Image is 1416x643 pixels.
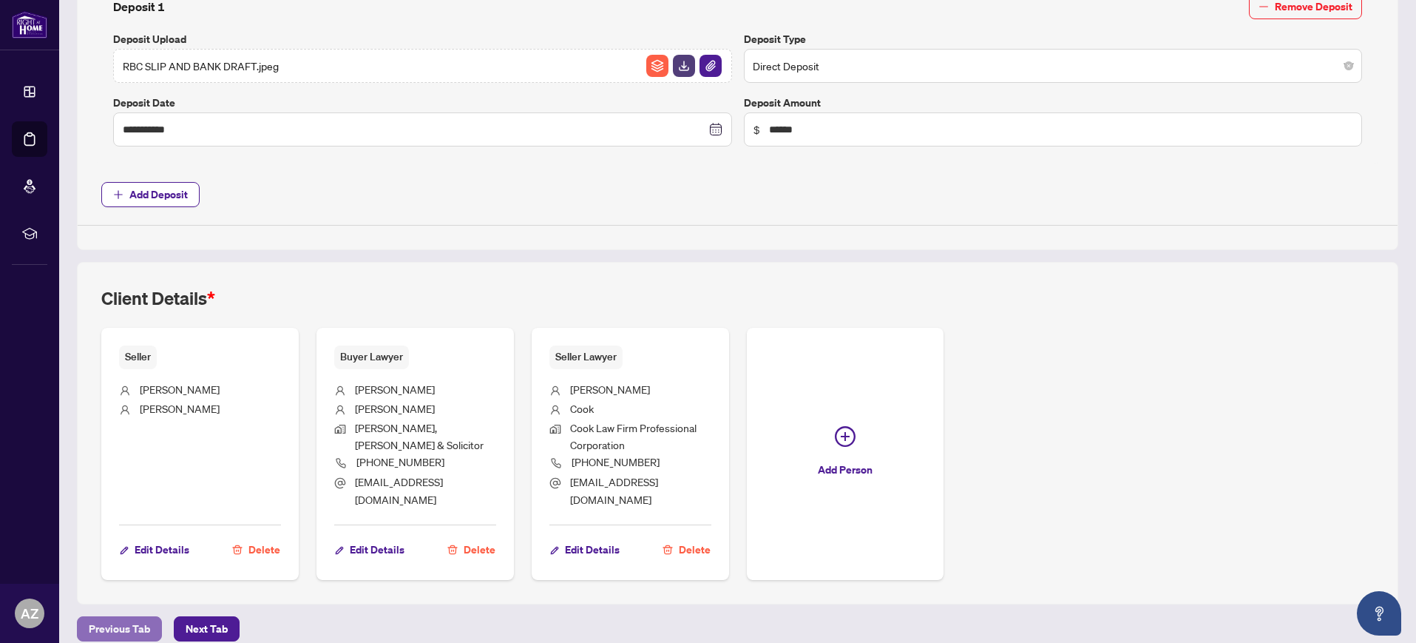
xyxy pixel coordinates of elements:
button: Delete [662,537,711,562]
button: Add Person [747,328,944,580]
label: Deposit Date [113,95,732,111]
span: [PERSON_NAME] [570,383,650,396]
button: File Attachement [699,54,722,78]
span: [EMAIL_ADDRESS][DOMAIN_NAME] [355,475,443,505]
span: Buyer Lawyer [334,346,409,368]
span: Seller Lawyer [549,346,623,368]
span: minus [1259,1,1269,12]
button: Edit Details [119,537,190,562]
span: Seller [119,346,157,368]
img: File Attachement [699,55,722,77]
span: Delete [679,538,711,562]
span: Delete [248,538,280,562]
span: Cook Law Firm Professional Corporation [570,421,697,451]
span: Edit Details [135,538,189,562]
span: Delete [464,538,495,562]
span: [PHONE_NUMBER] [572,455,660,468]
button: Delete [231,537,281,562]
span: Previous Tab [89,617,150,641]
span: RBC SLIP AND BANK DRAFT.jpeg [123,58,279,74]
button: File Archive [646,54,669,78]
span: AZ [21,603,38,624]
span: Next Tab [186,617,228,641]
span: Cook [570,402,594,415]
button: Previous Tab [77,616,162,642]
img: logo [12,11,47,38]
label: Deposit Upload [113,31,732,47]
span: [PERSON_NAME] [140,402,220,415]
span: [PHONE_NUMBER] [356,455,444,468]
h2: Client Details [101,286,215,310]
span: Edit Details [350,538,404,562]
button: Next Tab [174,616,240,642]
img: File Download [673,55,695,77]
img: File Archive [646,55,668,77]
span: [PERSON_NAME] [140,383,220,396]
span: Edit Details [565,538,620,562]
button: File Download [672,54,696,78]
span: close-circle [1344,61,1353,70]
button: Delete [447,537,496,562]
span: Add Person [818,458,873,482]
span: plus [113,189,123,200]
span: [PERSON_NAME] [355,383,435,396]
button: Edit Details [549,537,620,562]
span: $ [753,121,760,138]
label: Deposit Amount [744,95,1363,111]
button: Open asap [1357,591,1401,636]
label: Deposit Type [744,31,1363,47]
button: Edit Details [334,537,405,562]
span: RBC SLIP AND BANK DRAFT.jpegFile ArchiveFile DownloadFile Attachement [113,49,732,83]
span: [PERSON_NAME] [355,402,435,415]
span: Add Deposit [129,183,188,206]
span: [PERSON_NAME], [PERSON_NAME] & Solicitor [355,421,484,451]
button: Add Deposit [101,182,200,207]
span: [EMAIL_ADDRESS][DOMAIN_NAME] [570,475,658,505]
span: Direct Deposit [753,52,1354,80]
span: plus-circle [835,426,856,447]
